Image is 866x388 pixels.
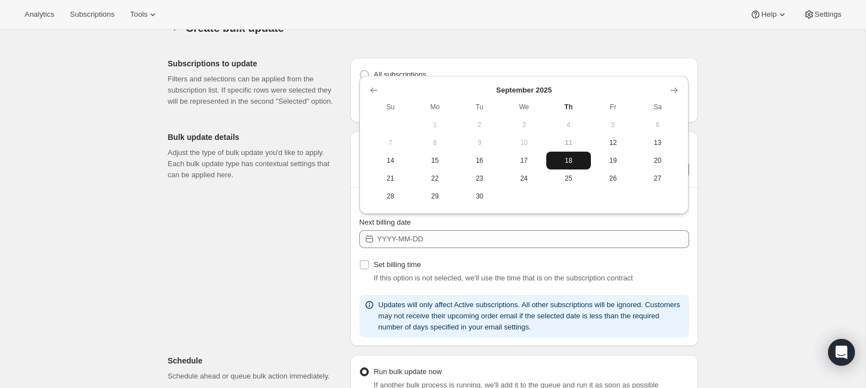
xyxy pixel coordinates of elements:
[413,116,458,134] button: Monday September 1 2025
[636,116,680,134] button: Saturday September 6 2025
[636,152,680,169] button: Saturday September 20 2025
[457,134,502,152] button: Tuesday September 9 2025
[123,7,165,22] button: Tools
[413,169,458,187] button: Monday September 22 2025
[591,134,636,152] button: Friday September 12 2025
[168,58,341,69] p: Subscriptions to update
[502,116,546,134] button: Wednesday September 3 2025
[551,138,586,147] span: 11
[502,152,546,169] button: Wednesday September 17 2025
[413,187,458,205] button: Monday September 29 2025
[413,98,458,116] th: Monday
[666,83,682,98] button: Show next month, October 2025
[551,120,586,129] span: 4
[457,169,502,187] button: Tuesday September 23 2025
[417,103,453,111] span: Mo
[168,355,341,366] p: Schedule
[461,103,497,111] span: Tu
[461,138,497,147] span: 9
[546,169,591,187] button: Thursday September 25 2025
[595,156,631,165] span: 19
[374,367,442,376] span: Run bulk update now
[506,156,542,165] span: 17
[373,103,408,111] span: Su
[640,103,676,111] span: Sa
[815,10,841,19] span: Settings
[640,156,676,165] span: 20
[378,299,685,333] p: Updates will only affect Active subscriptions. All other subscriptions will be ignored. Customers...
[461,120,497,129] span: 2
[591,98,636,116] th: Friday
[828,339,855,366] div: Open Intercom Messenger
[636,134,680,152] button: Saturday September 13 2025
[63,7,121,22] button: Subscriptions
[373,138,408,147] span: 7
[373,192,408,201] span: 28
[502,134,546,152] button: Wednesday September 10 2025
[591,152,636,169] button: Friday September 19 2025
[366,83,382,98] button: Show previous month, August 2025
[25,10,54,19] span: Analytics
[636,169,680,187] button: Saturday September 27 2025
[591,169,636,187] button: Friday September 26 2025
[461,192,497,201] span: 30
[551,103,586,111] span: Th
[368,98,413,116] th: Sunday
[595,120,631,129] span: 5
[417,156,453,165] span: 15
[591,116,636,134] button: Friday September 5 2025
[417,120,453,129] span: 1
[168,371,341,382] p: Schedule ahead or queue bulk action immediately.
[417,192,453,201] span: 29
[636,98,680,116] th: Saturday
[18,7,61,22] button: Analytics
[368,134,413,152] button: Sunday September 7 2025
[130,10,147,19] span: Tools
[743,7,794,22] button: Help
[506,120,542,129] span: 3
[417,138,453,147] span: 8
[551,174,586,183] span: 25
[461,174,497,183] span: 23
[368,152,413,169] button: Sunday September 14 2025
[502,98,546,116] th: Wednesday
[368,187,413,205] button: Sunday September 28 2025
[546,98,591,116] th: Thursday
[374,260,421,269] span: Set billing time
[797,7,848,22] button: Settings
[417,174,453,183] span: 22
[413,152,458,169] button: Monday September 15 2025
[168,132,341,143] p: Bulk update details
[457,116,502,134] button: Tuesday September 2 2025
[640,138,676,147] span: 13
[595,138,631,147] span: 12
[70,10,114,19] span: Subscriptions
[457,187,502,205] button: Tuesday September 30 2025
[640,120,676,129] span: 6
[457,152,502,169] button: Tuesday September 16 2025
[168,74,341,107] p: Filters and selections can be applied from the subscription list. If specific rows were selected ...
[551,156,586,165] span: 18
[359,218,411,226] span: Next billing date
[461,156,497,165] span: 16
[546,152,591,169] button: Thursday September 18 2025
[595,174,631,183] span: 26
[502,169,546,187] button: Wednesday September 24 2025
[368,169,413,187] button: Sunday September 21 2025
[506,138,542,147] span: 10
[506,103,542,111] span: We
[595,103,631,111] span: Fr
[640,174,676,183] span: 27
[168,147,341,181] p: Adjust the type of bulk update you'd like to apply. Each bulk update type has contextual settings...
[374,70,426,79] span: All subscriptions
[457,98,502,116] th: Tuesday
[374,274,633,282] span: If this option is not selected, we'll use the time that is on the subscription contract
[761,10,776,19] span: Help
[506,174,542,183] span: 24
[413,134,458,152] button: Monday September 8 2025
[377,230,689,248] input: YYYY-MM-DD
[546,134,591,152] button: Today Thursday September 11 2025
[373,174,408,183] span: 21
[373,156,408,165] span: 14
[546,116,591,134] button: Thursday September 4 2025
